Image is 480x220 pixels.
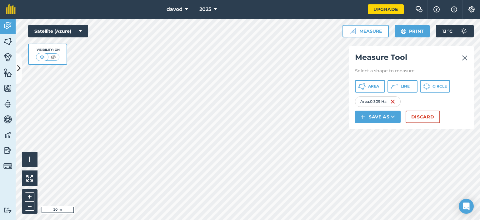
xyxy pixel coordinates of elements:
img: svg+xml;base64,PD94bWwgdmVyc2lvbj0iMS4wIiBlbmNvZGluZz0idXRmLTgiPz4KPCEtLSBHZW5lcmF0b3I6IEFkb2JlIE... [3,207,12,213]
img: svg+xml;base64,PD94bWwgdmVyc2lvbj0iMS4wIiBlbmNvZGluZz0idXRmLTgiPz4KPCEtLSBHZW5lcmF0b3I6IEFkb2JlIE... [3,99,12,108]
button: Area [355,80,385,93]
button: – [25,202,34,211]
button: Line [387,80,417,93]
img: svg+xml;base64,PD94bWwgdmVyc2lvbj0iMS4wIiBlbmNvZGluZz0idXRmLTgiPz4KPCEtLSBHZW5lcmF0b3I6IEFkb2JlIE... [3,162,12,170]
span: Line [401,84,410,89]
img: svg+xml;base64,PHN2ZyB4bWxucz0iaHR0cDovL3d3dy53My5vcmcvMjAwMC9zdmciIHdpZHRoPSI1MCIgaGVpZ2h0PSI0MC... [49,54,57,60]
img: svg+xml;base64,PHN2ZyB4bWxucz0iaHR0cDovL3d3dy53My5vcmcvMjAwMC9zdmciIHdpZHRoPSIxNCIgaGVpZ2h0PSIyNC... [361,113,365,121]
button: Satellite (Azure) [28,25,88,37]
img: Four arrows, one pointing top left, one top right, one bottom right and the last bottom left [26,175,33,182]
button: Save as [355,111,401,123]
span: 2025 [199,6,211,13]
div: Area : 0.309 Ha [355,96,401,107]
img: svg+xml;base64,PD94bWwgdmVyc2lvbj0iMS4wIiBlbmNvZGluZz0idXRmLTgiPz4KPCEtLSBHZW5lcmF0b3I6IEFkb2JlIE... [457,25,470,37]
img: svg+xml;base64,PHN2ZyB4bWxucz0iaHR0cDovL3d3dy53My5vcmcvMjAwMC9zdmciIHdpZHRoPSIxOSIgaGVpZ2h0PSIyNC... [401,27,407,35]
img: svg+xml;base64,PD94bWwgdmVyc2lvbj0iMS4wIiBlbmNvZGluZz0idXRmLTgiPz4KPCEtLSBHZW5lcmF0b3I6IEFkb2JlIE... [3,146,12,155]
span: i [29,155,31,163]
img: svg+xml;base64,PHN2ZyB4bWxucz0iaHR0cDovL3d3dy53My5vcmcvMjAwMC9zdmciIHdpZHRoPSIyMiIgaGVpZ2h0PSIzMC... [462,54,467,62]
button: Measure [342,25,389,37]
img: svg+xml;base64,PHN2ZyB4bWxucz0iaHR0cDovL3d3dy53My5vcmcvMjAwMC9zdmciIHdpZHRoPSIxNyIgaGVpZ2h0PSIxNy... [451,6,457,13]
img: svg+xml;base64,PHN2ZyB4bWxucz0iaHR0cDovL3d3dy53My5vcmcvMjAwMC9zdmciIHdpZHRoPSI1MCIgaGVpZ2h0PSI0MC... [38,54,46,60]
div: Visibility: On [36,47,60,52]
img: A cog icon [468,6,475,12]
p: Select a shape to measure [355,68,467,74]
span: 13 ° C [442,25,452,37]
button: Print [395,25,430,37]
img: A question mark icon [433,6,440,12]
img: svg+xml;base64,PHN2ZyB4bWxucz0iaHR0cDovL3d3dy53My5vcmcvMjAwMC9zdmciIHdpZHRoPSIxNiIgaGVpZ2h0PSIyNC... [390,98,395,105]
span: Area [368,84,379,89]
img: svg+xml;base64,PD94bWwgdmVyc2lvbj0iMS4wIiBlbmNvZGluZz0idXRmLTgiPz4KPCEtLSBHZW5lcmF0b3I6IEFkb2JlIE... [3,130,12,140]
img: svg+xml;base64,PHN2ZyB4bWxucz0iaHR0cDovL3d3dy53My5vcmcvMjAwMC9zdmciIHdpZHRoPSI1NiIgaGVpZ2h0PSI2MC... [3,84,12,93]
img: fieldmargin Logo [6,4,16,14]
button: i [22,152,37,167]
button: Circle [420,80,450,93]
img: svg+xml;base64,PHN2ZyB4bWxucz0iaHR0cDovL3d3dy53My5vcmcvMjAwMC9zdmciIHdpZHRoPSI1NiIgaGVpZ2h0PSI2MC... [3,37,12,46]
h2: Measure Tool [355,52,467,65]
img: svg+xml;base64,PD94bWwgdmVyc2lvbj0iMS4wIiBlbmNvZGluZz0idXRmLTgiPz4KPCEtLSBHZW5lcmF0b3I6IEFkb2JlIE... [3,115,12,124]
a: Upgrade [368,4,404,14]
img: Two speech bubbles overlapping with the left bubble in the forefront [415,6,423,12]
img: svg+xml;base64,PD94bWwgdmVyc2lvbj0iMS4wIiBlbmNvZGluZz0idXRmLTgiPz4KPCEtLSBHZW5lcmF0b3I6IEFkb2JlIE... [3,53,12,61]
div: Open Intercom Messenger [459,199,474,214]
img: svg+xml;base64,PD94bWwgdmVyc2lvbj0iMS4wIiBlbmNvZGluZz0idXRmLTgiPz4KPCEtLSBHZW5lcmF0b3I6IEFkb2JlIE... [3,21,12,31]
button: 13 °C [436,25,474,37]
button: + [25,192,34,202]
img: svg+xml;base64,PHN2ZyB4bWxucz0iaHR0cDovL3d3dy53My5vcmcvMjAwMC9zdmciIHdpZHRoPSI1NiIgaGVpZ2h0PSI2MC... [3,68,12,77]
button: Discard [406,111,440,123]
span: Circle [432,84,447,89]
img: Ruler icon [349,28,356,34]
span: davod [167,6,182,13]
